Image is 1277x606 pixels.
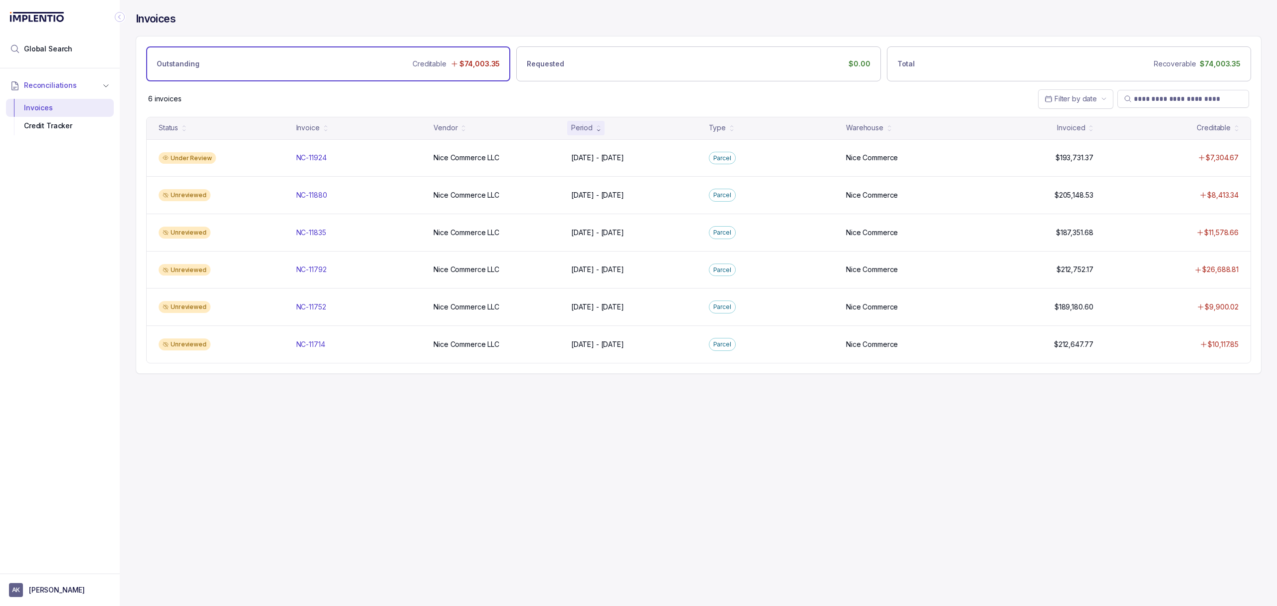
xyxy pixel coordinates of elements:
p: Outstanding [157,59,199,69]
p: Total [897,59,915,69]
p: Nice Commerce [846,153,898,163]
p: Nice Commerce LLC [433,339,499,349]
p: $193,731.37 [1056,153,1093,163]
p: [DATE] - [DATE] [571,265,624,275]
div: Reconciliations [6,97,114,137]
p: $7,304.67 [1206,153,1239,163]
p: 6 invoices [148,94,182,104]
div: Invoiced [1057,123,1085,133]
p: Parcel [713,265,731,275]
div: Vendor [433,123,457,133]
p: NC-11714 [296,339,325,349]
p: Parcel [713,228,731,238]
p: Nice Commerce LLC [433,153,499,163]
button: User initials[PERSON_NAME] [9,583,111,597]
p: $11,578.66 [1204,228,1239,238]
p: $74,003.35 [1200,59,1241,69]
p: [DATE] - [DATE] [571,190,624,200]
p: $74,003.35 [459,59,500,69]
p: Requested [527,59,564,69]
p: $187,351.68 [1056,228,1093,238]
div: Creditable [1197,123,1231,133]
div: Unreviewed [159,227,211,239]
span: Reconciliations [24,80,77,90]
p: Parcel [713,302,731,312]
p: Nice Commerce LLC [433,302,499,312]
p: $10,117.85 [1208,339,1239,349]
p: NC-11880 [296,190,327,200]
div: Status [159,123,178,133]
p: NC-11752 [296,302,326,312]
div: Unreviewed [159,301,211,313]
p: Parcel [713,153,731,163]
p: Nice Commerce [846,265,898,275]
p: $26,688.81 [1202,265,1239,275]
p: NC-11792 [296,265,327,275]
p: $212,752.17 [1057,265,1093,275]
button: Reconciliations [6,74,114,96]
div: Unreviewed [159,264,211,276]
p: Nice Commerce [846,190,898,200]
p: Nice Commerce [846,339,898,349]
span: User initials [9,583,23,597]
p: $189,180.60 [1055,302,1093,312]
search: Date Range Picker [1045,94,1097,104]
p: Nice Commerce [846,228,898,238]
div: Unreviewed [159,189,211,201]
div: Remaining page entries [148,94,182,104]
button: Date Range Picker [1038,89,1113,108]
p: Nice Commerce LLC [433,190,499,200]
p: $212,647.77 [1054,339,1093,349]
p: $205,148.53 [1055,190,1093,200]
p: $9,900.02 [1205,302,1239,312]
div: Warehouse [846,123,883,133]
div: Type [709,123,726,133]
p: Creditable [413,59,446,69]
div: Invoices [14,99,106,117]
div: Unreviewed [159,338,211,350]
div: Period [571,123,593,133]
p: [DATE] - [DATE] [571,153,624,163]
p: NC-11924 [296,153,327,163]
p: [PERSON_NAME] [29,585,85,595]
p: [DATE] - [DATE] [571,339,624,349]
p: [DATE] - [DATE] [571,302,624,312]
span: Filter by date [1055,94,1097,103]
p: Parcel [713,339,731,349]
p: NC-11835 [296,228,326,238]
p: [DATE] - [DATE] [571,228,624,238]
h4: Invoices [136,12,176,26]
div: Credit Tracker [14,117,106,135]
p: $0.00 [849,59,870,69]
div: Under Review [159,152,216,164]
p: Nice Commerce LLC [433,228,499,238]
p: Recoverable [1154,59,1196,69]
p: $8,413.34 [1207,190,1239,200]
p: Nice Commerce [846,302,898,312]
p: Nice Commerce LLC [433,265,499,275]
p: Parcel [713,190,731,200]
div: Invoice [296,123,320,133]
div: Collapse Icon [114,11,126,23]
span: Global Search [24,44,72,54]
